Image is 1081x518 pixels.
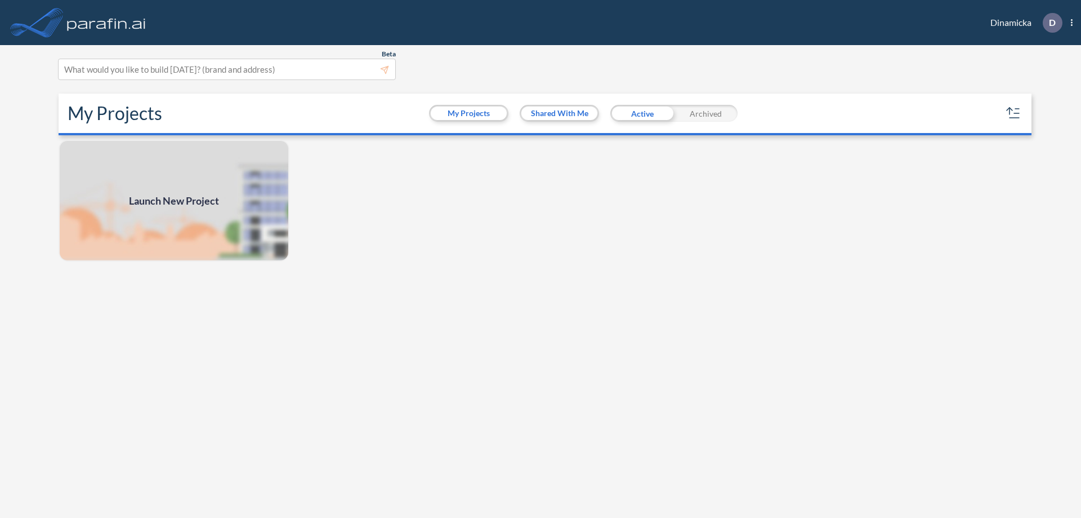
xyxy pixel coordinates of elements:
[431,107,507,120] button: My Projects
[521,107,597,120] button: Shared With Me
[59,140,289,262] img: add
[973,13,1073,33] div: Dinamicka
[1004,104,1022,122] button: sort
[674,105,738,122] div: Archived
[129,193,219,209] span: Launch New Project
[610,105,674,122] div: Active
[59,140,289,262] a: Launch New Project
[1049,17,1056,28] p: D
[65,11,148,34] img: logo
[382,50,396,59] span: Beta
[68,103,162,124] h2: My Projects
